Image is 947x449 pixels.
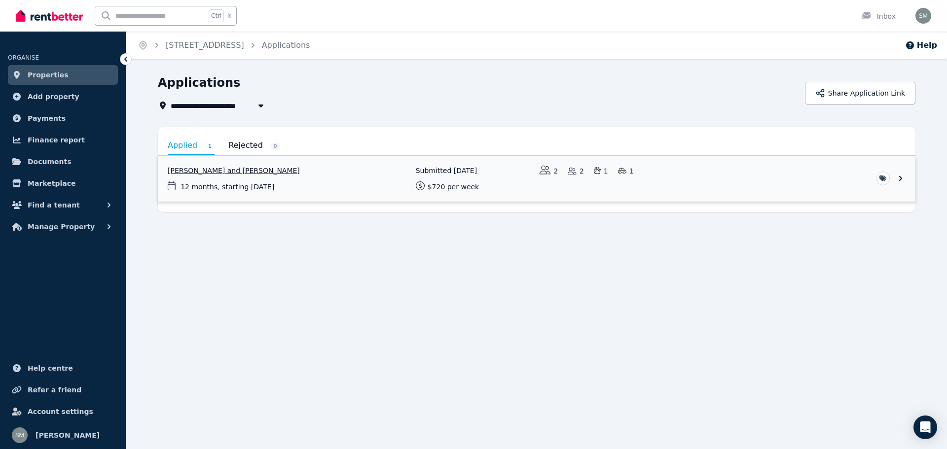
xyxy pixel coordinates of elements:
[158,75,240,91] h1: Applications
[8,54,39,61] span: ORGANISE
[12,427,28,443] img: Sarah Mchiggins
[16,8,83,23] img: RentBetter
[28,69,69,81] span: Properties
[28,362,73,374] span: Help centre
[8,402,118,421] a: Account settings
[28,406,93,417] span: Account settings
[913,415,937,439] div: Open Intercom Messenger
[270,142,280,150] span: 0
[8,358,118,378] a: Help centre
[8,152,118,172] a: Documents
[126,32,322,59] nav: Breadcrumb
[905,39,937,51] button: Help
[8,380,118,400] a: Refer a friend
[28,134,85,146] span: Finance report
[28,112,66,124] span: Payments
[8,173,118,193] a: Marketplace
[28,156,72,168] span: Documents
[209,9,224,22] span: Ctrl
[28,199,80,211] span: Find a tenant
[166,40,244,50] a: [STREET_ADDRESS]
[805,82,915,104] button: Share Application Link
[28,384,81,396] span: Refer a friend
[8,130,118,150] a: Finance report
[28,91,79,103] span: Add property
[262,40,310,50] a: Applications
[8,87,118,106] a: Add property
[8,65,118,85] a: Properties
[28,177,75,189] span: Marketplace
[228,12,231,20] span: k
[8,195,118,215] button: Find a tenant
[28,221,95,233] span: Manage Property
[861,11,896,21] div: Inbox
[8,217,118,237] button: Manage Property
[168,137,215,155] a: Applied
[158,156,915,202] a: View application: Ashleigh Koch and Daniel Gibson
[8,108,118,128] a: Payments
[36,429,100,441] span: [PERSON_NAME]
[915,8,931,24] img: Sarah Mchiggins
[228,137,280,154] a: Rejected
[205,142,215,150] span: 1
